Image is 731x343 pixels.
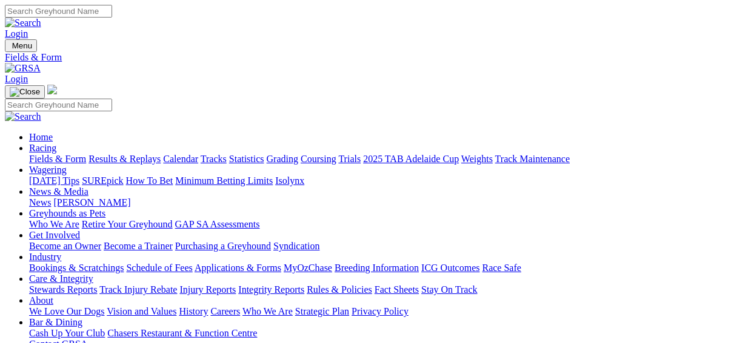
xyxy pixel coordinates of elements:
a: Become an Owner [29,241,101,251]
a: Who We Are [242,306,293,316]
div: Bar & Dining [29,328,726,339]
a: Race Safe [482,263,521,273]
a: Vision and Values [107,306,176,316]
a: Minimum Betting Limits [175,175,273,186]
div: Greyhounds as Pets [29,219,726,230]
a: Purchasing a Greyhound [175,241,271,251]
a: Greyhounds as Pets [29,208,105,218]
a: How To Bet [126,175,173,186]
a: Who We Are [29,219,79,229]
div: News & Media [29,197,726,208]
a: News & Media [29,186,88,197]
a: Cash Up Your Club [29,328,105,338]
a: Calendar [163,154,198,164]
a: Track Injury Rebate [99,284,177,295]
a: Bar & Dining [29,317,82,327]
a: News [29,197,51,207]
a: Fields & Form [5,52,726,63]
a: Home [29,132,53,142]
img: Close [10,87,40,97]
a: Statistics [229,154,264,164]
a: Grading [267,154,298,164]
a: 2025 TAB Adelaide Cup [363,154,459,164]
a: Privacy Policy [352,306,409,316]
a: Retire Your Greyhound [82,219,173,229]
a: Stay On Track [421,284,477,295]
a: Results & Replays [88,154,161,164]
input: Search [5,99,112,111]
a: MyOzChase [284,263,332,273]
div: Racing [29,154,726,165]
a: Breeding Information [335,263,419,273]
a: Track Maintenance [495,154,570,164]
a: SUREpick [82,175,123,186]
img: logo-grsa-white.png [47,85,57,94]
a: Care & Integrity [29,273,93,284]
a: Rules & Policies [307,284,372,295]
a: Stewards Reports [29,284,97,295]
a: Login [5,74,28,84]
div: Wagering [29,175,726,186]
a: [PERSON_NAME] [53,197,130,207]
a: Chasers Restaurant & Function Centre [107,328,257,338]
a: Weights [461,154,493,164]
a: Login [5,28,28,39]
img: GRSA [5,63,41,74]
a: History [179,306,208,316]
a: Isolynx [275,175,304,186]
a: Tracks [201,154,227,164]
a: Trials [338,154,361,164]
a: Injury Reports [179,284,236,295]
a: Get Involved [29,230,80,240]
a: Syndication [273,241,319,251]
a: Become a Trainer [104,241,173,251]
span: Menu [12,41,32,50]
input: Search [5,5,112,18]
a: Coursing [301,154,336,164]
a: Fact Sheets [375,284,419,295]
button: Toggle navigation [5,85,45,99]
a: Bookings & Scratchings [29,263,124,273]
a: Integrity Reports [238,284,304,295]
a: Careers [210,306,240,316]
div: About [29,306,726,317]
img: Search [5,111,41,122]
a: Applications & Forms [195,263,281,273]
a: Wagering [29,165,67,175]
a: GAP SA Assessments [175,219,260,229]
a: ICG Outcomes [421,263,479,273]
div: Industry [29,263,726,273]
a: Fields & Form [29,154,86,164]
div: Get Involved [29,241,726,252]
a: Strategic Plan [295,306,349,316]
img: Search [5,18,41,28]
a: Schedule of Fees [126,263,192,273]
a: [DATE] Tips [29,175,79,186]
div: Care & Integrity [29,284,726,295]
button: Toggle navigation [5,39,37,52]
a: Industry [29,252,61,262]
a: About [29,295,53,305]
a: We Love Our Dogs [29,306,104,316]
a: Racing [29,143,56,153]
